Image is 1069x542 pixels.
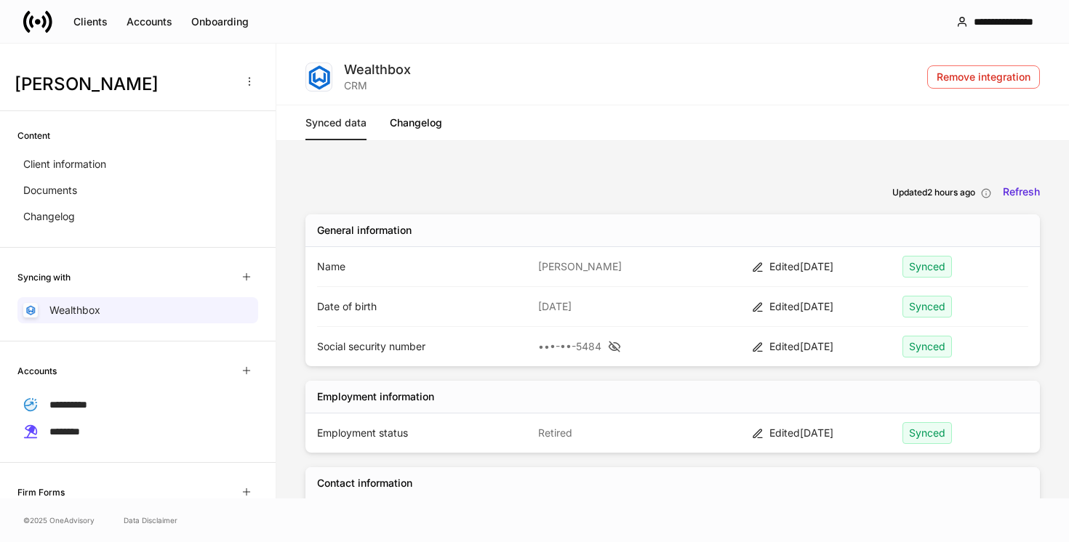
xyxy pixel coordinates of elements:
div: Wealthbox [344,61,413,78]
a: Changelog [390,105,442,140]
button: Refresh [1003,185,1040,200]
div: Edited [DATE] [769,426,892,440]
a: Wealthbox [17,297,258,323]
p: Social security number [317,339,527,354]
a: Changelog [17,203,258,230]
p: [DATE] [538,299,740,314]
div: Employment information [317,389,434,404]
p: [PERSON_NAME] [538,259,740,274]
div: This integration will automatically refresh. [981,185,991,200]
a: Data Disclaimer [124,514,177,526]
div: Synced [902,256,952,278]
div: Remove integration [937,70,1030,84]
p: Client information [23,157,106,171]
div: Edited [DATE] [769,299,892,314]
p: Name [317,259,527,274]
button: Clients [64,10,117,33]
p: Wealthbox [49,303,100,317]
a: Documents [17,177,258,203]
p: Changelog [23,209,75,224]
div: Edited [DATE] [769,339,892,354]
a: Synced data [305,105,367,140]
h6: Accounts [17,364,57,378]
h6: Content [17,129,50,142]
button: Onboarding [182,10,258,33]
button: Accounts [117,10,182,33]
span: © 2025 OneAdvisory [23,514,95,526]
div: •••-••-5484 [538,339,740,354]
div: Synced [902,296,952,317]
p: Retired [538,426,740,440]
button: Remove integration [927,65,1040,89]
div: Clients [73,15,108,29]
div: Accounts [127,15,172,29]
h6: Firm Forms [17,485,65,499]
div: Synced [902,336,952,357]
h6: Updated 2 hours ago [892,185,975,199]
p: Documents [23,183,77,198]
div: Contact information [317,476,412,490]
h6: Syncing with [17,270,71,284]
p: Employment status [317,426,527,440]
div: General information [317,223,412,238]
a: Client information [17,151,258,177]
div: Synced [902,422,952,444]
h3: [PERSON_NAME] [15,73,232,96]
div: CRM [344,78,413,93]
p: Date of birth [317,299,527,314]
div: Onboarding [191,15,249,29]
div: Edited [DATE] [769,259,892,274]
